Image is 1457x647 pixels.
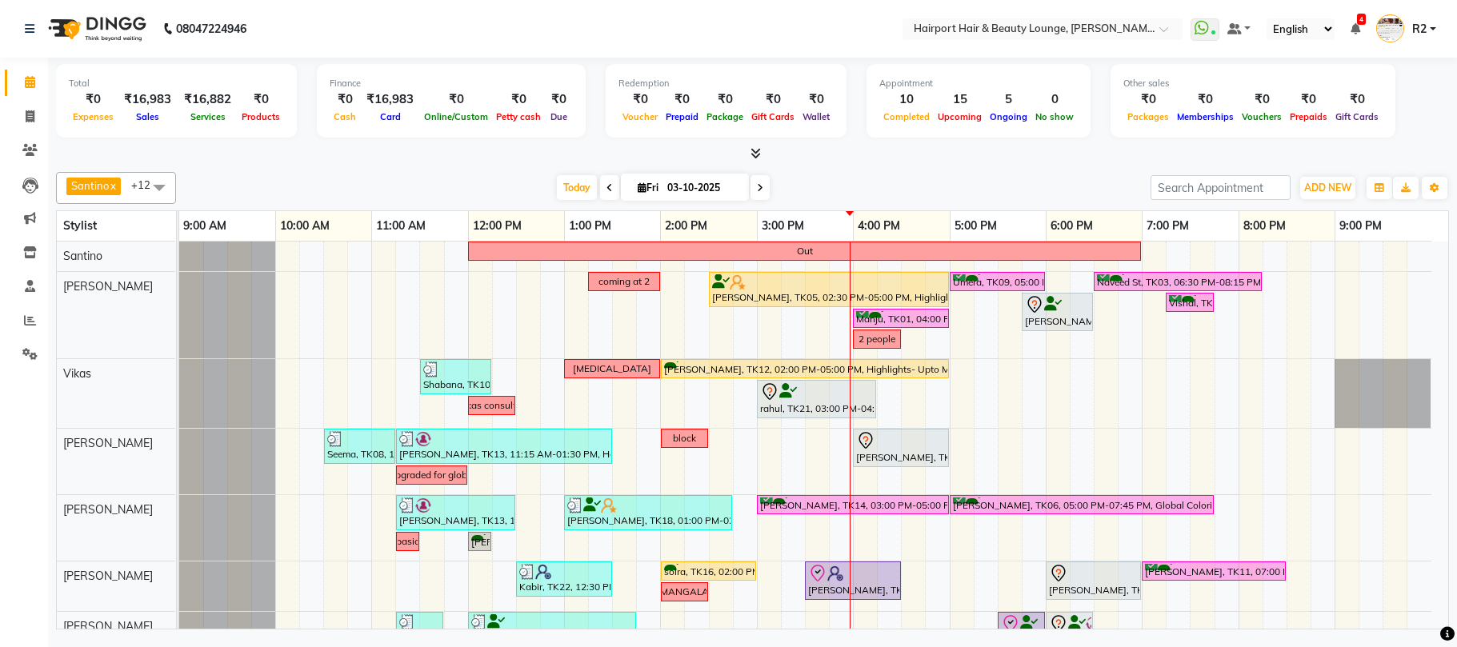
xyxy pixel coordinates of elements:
[398,614,442,645] div: Gitanjali, TK17, 11:15 AM-11:45 AM, Peel Of Wax- Nose (₹200),Peel Of Wax- Full Face (₹500)
[63,619,153,633] span: [PERSON_NAME]
[951,497,1212,513] div: [PERSON_NAME], TK06, 05:00 PM-07:45 PM, Global Coloring- Upto Mid Back ([DEMOGRAPHIC_DATA])
[63,366,91,381] span: Vikas
[469,214,526,238] a: 12:00 PM
[63,279,153,294] span: [PERSON_NAME]
[565,214,615,238] a: 1:00 PM
[458,398,526,413] div: Vikas consulted
[545,90,573,109] div: ₹0
[492,111,545,122] span: Petty cash
[598,274,650,289] div: coming at 2
[330,77,573,90] div: Finance
[759,497,947,513] div: [PERSON_NAME], TK14, 03:00 PM-05:00 PM, Hair Cuts -Sr.Stylist([DEMOGRAPHIC_DATA]),Global Coloring...
[702,111,747,122] span: Package
[378,534,438,549] div: 2k+ basic spa
[799,111,834,122] span: Wallet
[986,90,1031,109] div: 5
[747,111,799,122] span: Gift Cards
[934,90,986,109] div: 15
[1143,214,1193,238] a: 7:00 PM
[1023,295,1091,329] div: [PERSON_NAME], TK20, 05:45 PM-06:30 PM, Hair Cuts -Sr.Stylist([DEMOGRAPHIC_DATA])
[330,90,360,109] div: ₹0
[662,176,743,200] input: 2025-10-03
[470,534,490,549] div: [PERSON_NAME], TK07, 12:00 PM-12:15 PM, Hair Cuts -Sr.Stylist([DEMOGRAPHIC_DATA])
[1239,214,1290,238] a: 8:00 PM
[176,6,246,51] b: 08047224946
[673,431,696,445] div: block
[566,497,731,528] div: [PERSON_NAME], TK18, 01:00 PM-02:45 PM, Touchups- Upto 2 Inch ([DEMOGRAPHIC_DATA])
[855,311,947,326] div: Manju, TK01, 04:00 PM-05:00 PM, Hair Cuts -Sr.Stylist([DEMOGRAPHIC_DATA])
[470,614,634,645] div: Rashmi, TK02, 12:00 PM-01:45 PM, Wine Pedicure (F/M),Threading Eyebrows (₹80),Peel Of Wax -Chin (...
[420,111,492,122] span: Online/Custom
[118,90,178,109] div: ₹16,983
[1123,90,1173,109] div: ₹0
[951,274,1043,290] div: Umera, TK09, 05:00 PM-06:00 PM, Hair Cuts -Sr.Stylist([DEMOGRAPHIC_DATA])
[1095,274,1260,290] div: Naveed St, TK03, 06:30 PM-08:15 PM, Hair Cuts -Sr.Stylist([DEMOGRAPHIC_DATA]),Global Coloring ([D...
[372,214,430,238] a: 11:00 AM
[238,90,284,109] div: ₹0
[759,382,875,416] div: rahul, TK21, 03:00 PM-04:15 PM, Hair Cuts -Sr.Stylist([DEMOGRAPHIC_DATA]),[PERSON_NAME]- Trim (₹400)
[662,361,947,377] div: [PERSON_NAME], TK12, 02:00 PM-05:00 PM, Highlights- Upto Mid Back (₹5600)
[1304,182,1351,194] span: ADD NEW
[1123,111,1173,122] span: Packages
[573,361,651,376] div: [MEDICAL_DATA]
[178,90,238,109] div: ₹16,882
[186,111,230,122] span: Services
[618,90,662,109] div: ₹0
[131,178,162,191] span: +12
[63,249,102,263] span: Santino
[951,214,1001,238] a: 5:00 PM
[238,111,284,122] span: Products
[662,111,702,122] span: Prepaid
[859,332,895,346] div: 2 people
[276,214,334,238] a: 10:00 AM
[661,214,711,238] a: 2:00 PM
[618,111,662,122] span: Voucher
[63,502,153,517] span: [PERSON_NAME]
[1238,90,1286,109] div: ₹0
[1047,564,1139,597] div: [PERSON_NAME], TK19, 06:00 PM-07:00 PM, Hair Cuts -Sr.Stylist([DEMOGRAPHIC_DATA])
[747,90,799,109] div: ₹0
[41,6,150,51] img: logo
[662,564,755,579] div: soira, TK16, 02:00 PM-03:00 PM, Hair Cuts -Sr.Stylist([DEMOGRAPHIC_DATA])
[1331,111,1383,122] span: Gift Cards
[1331,90,1383,109] div: ₹0
[1031,90,1078,109] div: 0
[420,90,492,109] div: ₹0
[1047,214,1097,238] a: 6:00 PM
[1376,14,1404,42] img: R2
[1143,564,1284,579] div: [PERSON_NAME], TK11, 07:00 PM-08:30 PM, Blow Drys-Blow Dry Waist
[1300,177,1355,199] button: ADD NEW
[1173,111,1238,122] span: Memberships
[986,111,1031,122] span: Ongoing
[360,90,420,109] div: ₹16,983
[660,585,709,599] div: MANGALA
[1167,295,1212,310] div: Vishal, TK15, 07:15 PM-07:45 PM, Hair Cuts -Sr.Stylist([DEMOGRAPHIC_DATA])
[330,111,360,122] span: Cash
[879,77,1078,90] div: Appointment
[1238,111,1286,122] span: Vouchers
[1351,22,1360,36] a: 4
[422,361,490,392] div: Shabana, TK10, 11:30 AM-12:15 PM, Hair Cuts -Sr.Stylist([DEMOGRAPHIC_DATA])
[879,90,934,109] div: 10
[63,218,97,233] span: Stylist
[854,214,904,238] a: 4:00 PM
[662,90,702,109] div: ₹0
[1151,175,1291,200] input: Search Appointment
[557,175,597,200] span: Today
[1412,21,1427,38] span: R2
[69,111,118,122] span: Expenses
[855,431,947,465] div: [PERSON_NAME], TK25, 04:00 PM-05:00 PM, Hair Spa - Upto Mid Back SKP
[71,179,109,192] span: Santino
[69,90,118,109] div: ₹0
[388,468,475,482] div: Upgraded for global
[492,90,545,109] div: ₹0
[63,569,153,583] span: [PERSON_NAME]
[634,182,662,194] span: Fri
[879,111,934,122] span: Completed
[807,564,899,597] div: [PERSON_NAME], TK26, 03:30 PM-04:30 PM, Hair Cuts -Sr.Stylist([DEMOGRAPHIC_DATA]) (₹950)
[1286,111,1331,122] span: Prepaids
[1123,77,1383,90] div: Other sales
[109,179,116,192] a: x
[758,214,808,238] a: 3:00 PM
[546,111,571,122] span: Due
